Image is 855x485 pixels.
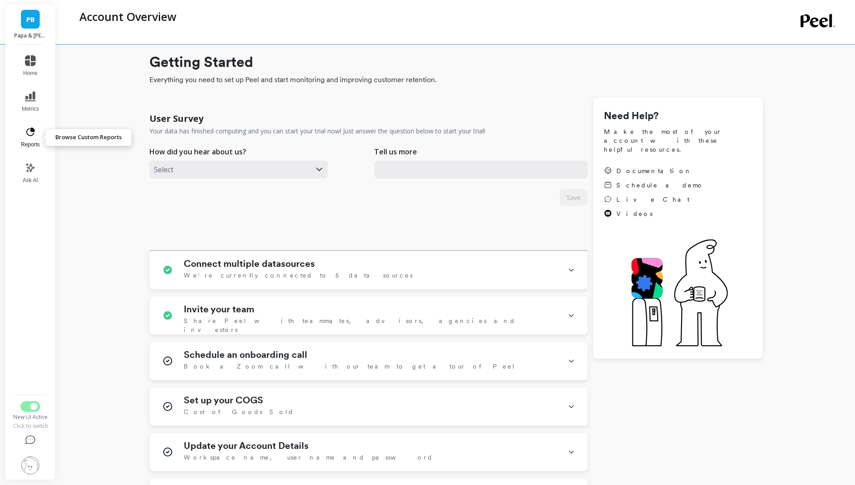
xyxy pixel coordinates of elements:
[16,50,45,82] button: Home
[149,75,763,85] span: Everything you need to set up Peel and start monitoring and improving customer retention.
[21,141,40,148] span: Reports
[184,407,294,416] span: Cost of Goods Sold
[184,316,557,334] span: Share Peel with teammates, advisors, agencies and investors
[149,51,763,73] h1: Getting Started
[16,157,45,189] button: Ask AI
[23,177,38,184] span: Ask AI
[184,395,263,406] h1: Set up your COGS
[184,453,433,462] span: Workspace name, user name and password
[26,14,35,25] span: PB
[16,86,45,118] button: Metrics
[12,414,49,421] div: New UI Active
[23,70,37,77] span: Home
[184,362,516,371] span: Book a Zoom call with our team to get a tour of Peel
[12,451,49,480] button: Settings
[616,209,653,218] span: Videos
[184,304,254,315] h1: Invite your team
[79,9,176,24] p: Account Overview
[149,146,246,157] p: How did you hear about us?
[374,146,417,157] p: Tell us more
[604,127,752,154] span: Make the most of your account with these helpful resources.
[22,105,39,112] span: Metrics
[12,430,49,451] button: Help
[604,166,704,175] a: Documentation
[16,121,45,153] button: Reports
[149,112,203,125] h1: User Survey
[604,209,704,218] a: Videos
[12,423,49,430] div: Click to switch
[184,440,309,451] h1: Update your Account Details
[616,181,704,190] span: Schedule a demo
[14,32,47,39] p: Papa & Barkley
[149,127,485,136] p: Your data has finished computing and you can start your trial now! Just answer the question below...
[21,456,39,474] img: profile picture
[184,258,315,269] h1: Connect multiple datasources
[21,401,40,412] button: Switch to Legacy UI
[616,195,690,204] span: Live Chat
[604,108,752,124] h1: Need Help?
[184,349,307,360] h1: Schedule an onboarding call
[604,181,704,190] a: Schedule a demo
[184,271,413,280] span: We're currently connected to 5 data sources
[616,166,692,175] span: Documentation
